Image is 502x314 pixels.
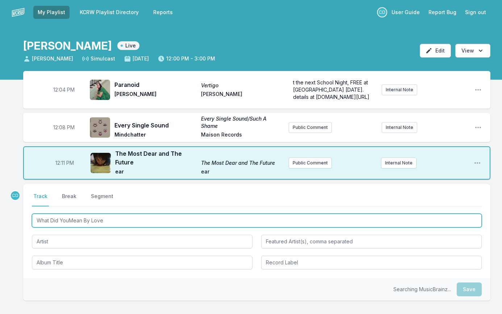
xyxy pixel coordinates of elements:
button: Edit [420,44,451,58]
span: The Most Dear and The Future [115,149,197,167]
a: Report Bug [424,6,461,19]
button: Track [32,193,49,206]
button: Open options [455,44,490,58]
button: Open playlist item options [474,124,482,131]
button: Break [60,193,78,206]
input: Featured Artist(s), comma separated [261,235,482,248]
button: Open playlist item options [474,159,481,167]
span: 12:00 PM - 3:00 PM [158,55,215,62]
span: Every Single Sound [114,121,197,130]
img: logo-white-87cec1fa9cbef997252546196dc51331.png [12,6,25,19]
span: Vertigo [201,82,283,89]
span: t the next School Night, FREE at [GEOGRAPHIC_DATA] [DATE]. details at [DOMAIN_NAME][URL] [293,79,369,100]
img: The Most Dear and The Future [91,153,111,173]
button: Internal Note [381,158,417,168]
span: ear [201,168,283,177]
span: [PERSON_NAME] [201,91,283,99]
img: Every Single Sound/Such A Shame [90,117,110,138]
img: Vertigo [90,80,110,100]
button: Public Comment [289,158,332,168]
button: Open playlist item options [474,86,482,93]
button: Sign out [461,6,490,19]
button: Internal Note [382,122,417,133]
input: Album Title [32,256,252,269]
span: Timestamp [53,124,75,131]
span: Timestamp [53,86,75,93]
button: Segment [89,193,115,206]
a: KCRW Playlist Directory [75,6,143,19]
span: [DATE] [124,55,149,62]
input: Artist [32,235,252,248]
a: Reports [149,6,177,19]
button: Save [457,282,482,296]
span: Mindchatter [114,131,197,140]
span: [PERSON_NAME] [114,91,197,99]
button: Public Comment [289,122,332,133]
span: ear [115,168,197,177]
span: The Most Dear and The Future [201,159,283,167]
span: Live [117,41,139,50]
a: User Guide [387,6,424,19]
span: Simulcast [82,55,115,62]
span: Timestamp [55,159,74,167]
a: My Playlist [33,6,70,19]
p: Chris Douridas [377,7,387,17]
span: Every Single Sound/Such A Shame [201,115,283,130]
button: Internal Note [382,84,417,95]
p: Searching MusicBrainz... [393,286,451,293]
h1: [PERSON_NAME] [23,39,112,52]
input: Record Label [261,256,482,269]
p: Chris Douridas [10,191,20,201]
span: Paranoid [114,80,197,89]
input: Track Title [32,214,482,227]
span: Maison Records [201,131,283,140]
span: [PERSON_NAME] [23,55,73,62]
